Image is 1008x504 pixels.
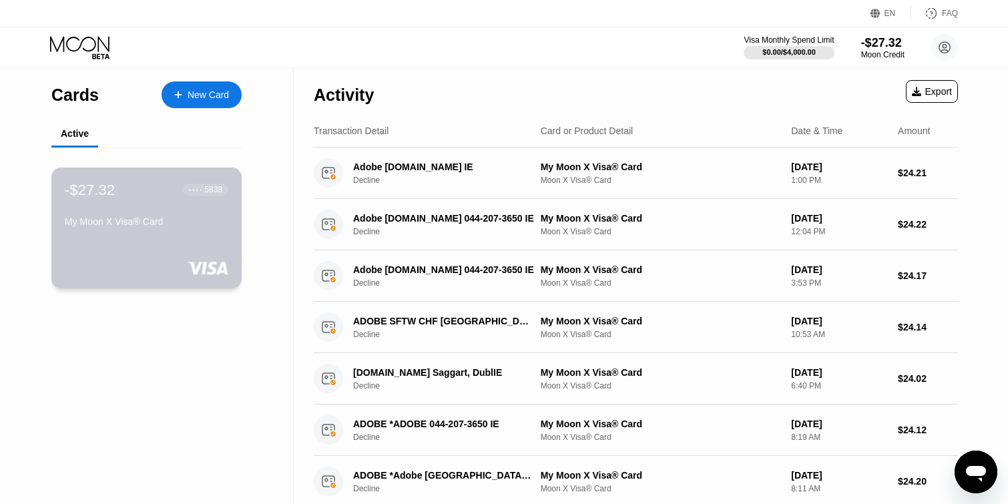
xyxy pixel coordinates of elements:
[898,125,930,136] div: Amount
[791,176,887,185] div: 1:00 PM
[541,278,781,288] div: Moon X Visa® Card
[353,419,534,429] div: ADOBE *ADOBE 044-207-3650 IE
[541,176,781,185] div: Moon X Visa® Card
[955,451,997,493] iframe: Кнопка запуска окна обмена сообщениями
[353,381,547,391] div: Decline
[314,125,389,136] div: Transaction Detail
[861,50,905,59] div: Moon Credit
[541,484,781,493] div: Moon X Visa® Card
[189,188,202,192] div: ● ● ● ●
[353,176,547,185] div: Decline
[791,367,887,378] div: [DATE]
[898,373,958,384] div: $24.02
[65,181,115,198] div: -$27.32
[541,316,781,326] div: My Moon X Visa® Card
[65,216,228,227] div: My Moon X Visa® Card
[898,476,958,487] div: $24.20
[898,219,958,230] div: $24.22
[353,330,547,339] div: Decline
[314,199,958,250] div: Adobe [DOMAIN_NAME] 044-207-3650 IEDeclineMy Moon X Visa® CardMoon X Visa® Card[DATE]12:04 PM$24.22
[314,250,958,302] div: Adobe [DOMAIN_NAME] 044-207-3650 IEDeclineMy Moon X Visa® CardMoon X Visa® Card[DATE]3:53 PM$24.17
[791,330,887,339] div: 10:53 AM
[353,213,534,224] div: Adobe [DOMAIN_NAME] 044-207-3650 IE
[541,330,781,339] div: Moon X Visa® Card
[52,168,241,288] div: -$27.32● ● ● ●5838My Moon X Visa® Card
[541,227,781,236] div: Moon X Visa® Card
[61,128,89,139] div: Active
[791,470,887,481] div: [DATE]
[314,302,958,353] div: ADOBE SFTW CHF [GEOGRAPHIC_DATA] IEDeclineMy Moon X Visa® CardMoon X Visa® Card[DATE]10:53 AM$24.14
[541,470,781,481] div: My Moon X Visa® Card
[791,433,887,442] div: 8:19 AM
[898,168,958,178] div: $24.21
[898,270,958,281] div: $24.17
[541,433,781,442] div: Moon X Visa® Card
[353,367,534,378] div: [DOMAIN_NAME] Saggart, DublIE
[541,264,781,275] div: My Moon X Visa® Card
[204,185,222,194] div: 5838
[314,405,958,456] div: ADOBE *ADOBE 044-207-3650 IEDeclineMy Moon X Visa® CardMoon X Visa® Card[DATE]8:19 AM$24.12
[870,7,911,20] div: EN
[791,264,887,275] div: [DATE]
[353,433,547,442] div: Decline
[353,316,534,326] div: ADOBE SFTW CHF [GEOGRAPHIC_DATA] IE
[791,227,887,236] div: 12:04 PM
[314,353,958,405] div: [DOMAIN_NAME] Saggart, DublIEDeclineMy Moon X Visa® CardMoon X Visa® Card[DATE]6:40 PM$24.02
[541,367,781,378] div: My Moon X Visa® Card
[791,419,887,429] div: [DATE]
[541,213,781,224] div: My Moon X Visa® Card
[51,85,99,105] div: Cards
[791,125,842,136] div: Date & Time
[541,381,781,391] div: Moon X Visa® Card
[162,81,242,108] div: New Card
[314,148,958,199] div: Adobe [DOMAIN_NAME] IEDeclineMy Moon X Visa® CardMoon X Visa® Card[DATE]1:00 PM$24.21
[353,162,534,172] div: Adobe [DOMAIN_NAME] IE
[541,419,781,429] div: My Moon X Visa® Card
[942,9,958,18] div: FAQ
[791,213,887,224] div: [DATE]
[791,484,887,493] div: 8:11 AM
[912,86,952,97] div: Export
[353,470,534,481] div: ADOBE *Adobe [GEOGRAPHIC_DATA] IE
[541,125,634,136] div: Card or Product Detail
[541,162,781,172] div: My Moon X Visa® Card
[898,425,958,435] div: $24.12
[744,35,834,59] div: Visa Monthly Spend Limit$0.00/$4,000.00
[791,278,887,288] div: 3:53 PM
[861,36,905,59] div: -$27.32Moon Credit
[744,35,834,45] div: Visa Monthly Spend Limit
[791,162,887,172] div: [DATE]
[353,484,547,493] div: Decline
[898,322,958,332] div: $24.14
[762,48,816,56] div: $0.00 / $4,000.00
[861,36,905,50] div: -$27.32
[188,89,229,101] div: New Card
[791,381,887,391] div: 6:40 PM
[353,227,547,236] div: Decline
[906,80,958,103] div: Export
[911,7,958,20] div: FAQ
[314,85,374,105] div: Activity
[791,316,887,326] div: [DATE]
[885,9,896,18] div: EN
[353,278,547,288] div: Decline
[353,264,534,275] div: Adobe [DOMAIN_NAME] 044-207-3650 IE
